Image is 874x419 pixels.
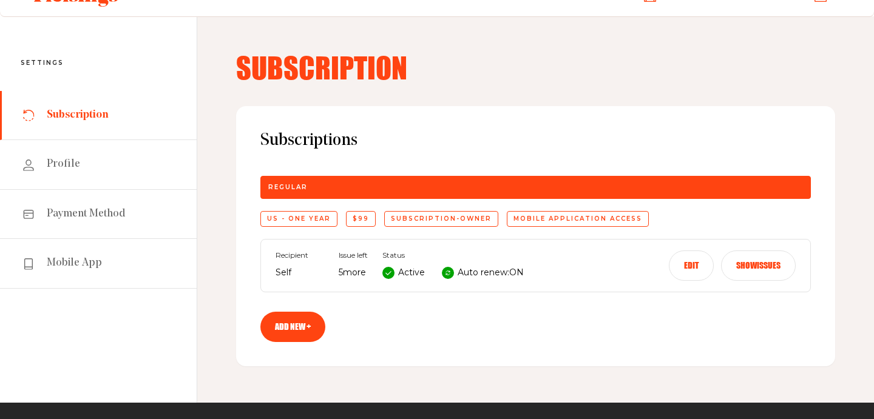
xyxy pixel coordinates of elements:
[384,211,498,227] div: subscription-owner
[47,108,109,122] span: Subscription
[346,211,376,227] div: $99
[47,207,126,221] span: Payment Method
[260,211,337,227] div: US - One Year
[276,266,324,280] p: Self
[458,266,524,280] p: Auto renew: ON
[339,266,368,280] p: 5 more
[507,211,649,227] div: Mobile application access
[236,53,835,82] h4: Subscription
[47,256,102,270] span: Mobile App
[260,130,811,152] span: Subscriptions
[339,251,368,260] span: Issue left
[47,157,80,172] span: Profile
[398,266,425,280] p: Active
[382,251,524,260] span: Status
[260,312,325,342] a: Add new +
[669,250,714,281] button: Edit
[276,251,324,260] span: Recipient
[721,250,796,281] button: Showissues
[260,176,811,199] div: Regular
